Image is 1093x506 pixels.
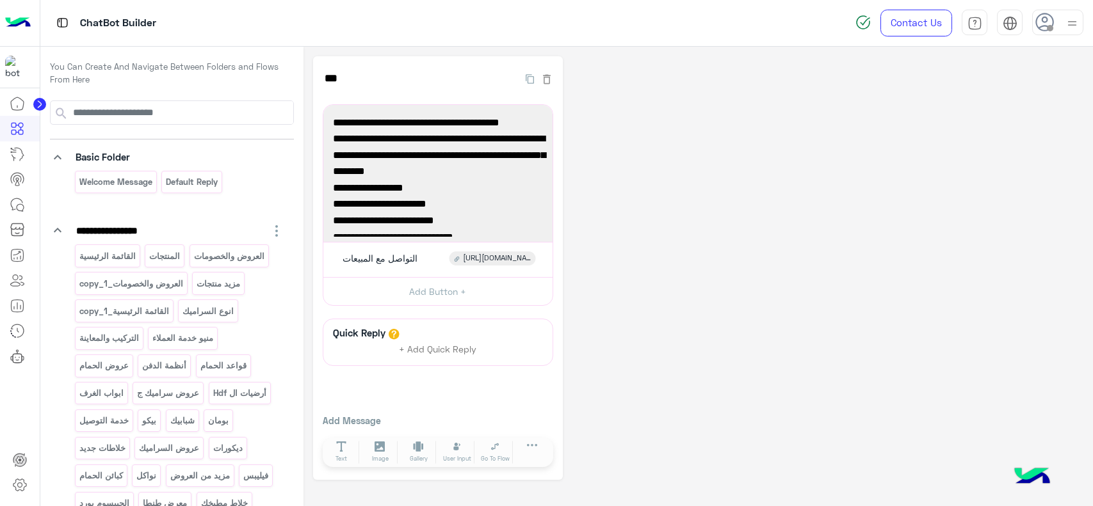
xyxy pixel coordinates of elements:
a: tab [962,10,987,36]
p: العروض والخصومات [193,249,265,264]
p: عروض السراميك [138,441,200,455]
p: قواعد الحمام [199,358,247,373]
button: Text [324,441,360,464]
p: المنتجات [149,249,181,264]
p: القائمة الرئيسية_copy_1 [78,304,170,319]
div: https://wa.link/bxmtah [449,251,536,265]
p: ديكورات [212,441,243,455]
p: ابواب الغرف [78,386,124,400]
span: Text [336,454,347,463]
p: كبائن الحمام [78,468,124,483]
button: + Add Quick Reply [390,340,486,359]
p: Add Message [323,414,553,427]
p: بيكو [142,413,158,428]
img: Logo [5,10,31,36]
button: Go To Flow [478,441,514,464]
img: tab [1003,16,1017,31]
p: ChatBot Builder [80,15,156,32]
button: User Input [439,441,475,464]
span: عيش الجمال والفخامة في كل تفصيلة في بيتك 🔥 [333,115,543,147]
button: Image [362,441,398,464]
span: Gallery [410,454,428,463]
span: Basic Folder [76,151,130,162]
i: keyboard_arrow_down [50,150,65,165]
button: Duplicate Flow [519,71,540,86]
h6: Quick Reply [330,327,389,338]
button: Add Button + [323,277,553,306]
p: العروض والخصومات_copy_1 [78,276,184,291]
img: profile [1064,15,1080,31]
span: User Input [443,454,471,463]
img: tab [968,16,982,31]
img: 322208621163248 [5,56,28,79]
span: عرض حصري على شبابيك ال UPVC عند [PERSON_NAME] بسعر يبدأ من 2938 جنيه فقط شامل سلك ثابت أو جرار وز... [333,147,543,212]
span: [URL][DOMAIN_NAME] [463,253,531,264]
p: خدمة التوصيل [78,413,129,428]
a: Contact Us [880,10,952,36]
p: انوع السراميك [182,304,235,319]
span: + Add Quick Reply [399,344,476,354]
p: خلاطات جديد [78,441,126,455]
img: hulul-logo.png [1010,455,1055,500]
span: Go To Flow [481,454,510,463]
p: نواكل [136,468,158,483]
p: عروض الحمام [78,358,129,373]
p: Default reply [165,175,219,189]
p: القائمة الرئيسية [78,249,136,264]
p: بومان [207,413,230,428]
i: keyboard_arrow_down [50,223,65,238]
span: Image [372,454,389,463]
p: You Can Create And Navigate Between Folders and Flows From Here [50,61,294,86]
button: Gallery [401,441,437,464]
span: ✔️ عزل حراري ممتاز [333,212,543,229]
p: التركيب والمعاينة [78,331,140,345]
img: spinner [855,15,871,30]
p: مزيد منتجات [196,276,241,291]
p: Welcome Message [78,175,153,189]
p: شبابيك [169,413,195,428]
span: التواصل مع المبيعات [343,253,417,264]
p: مزيد من العروض [169,468,231,483]
p: منيو خدمة العملاء [152,331,215,345]
button: Delete Flow [540,71,553,86]
p: أنظمة الدفن [142,358,188,373]
p: أرضيات ال Hdf [212,386,267,400]
img: tab [54,15,70,31]
p: فيليبس [243,468,270,483]
span: ✔️ مقاوم للمياه والرطوبة [333,229,543,246]
p: عروض سراميك ج [136,386,200,400]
